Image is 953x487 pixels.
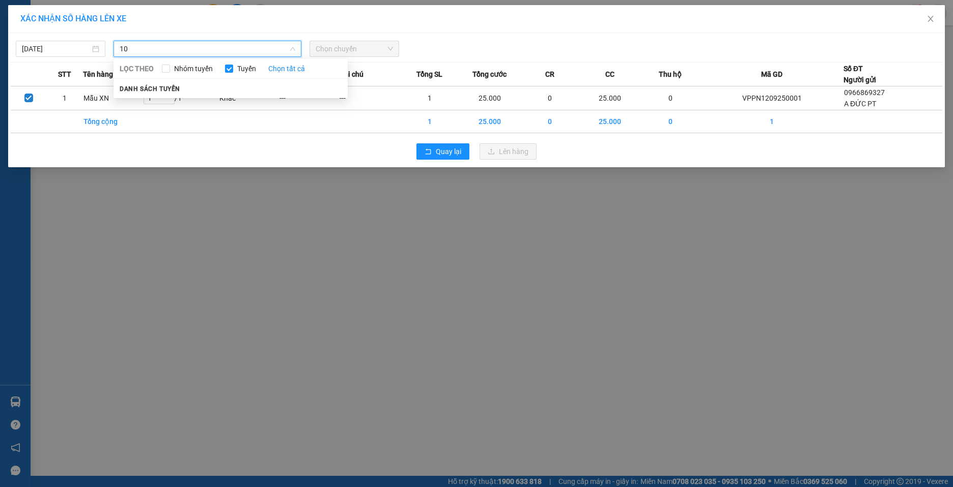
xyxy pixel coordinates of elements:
span: Nhóm tuyến [170,63,217,74]
td: Mẫu XN [83,86,143,110]
td: 0 [520,86,580,110]
td: VPPN1209250001 [700,86,844,110]
span: Danh sách tuyến [114,84,186,94]
span: XÁC NHẬN SỐ HÀNG LÊN XE [20,14,126,23]
td: 0 [520,110,580,133]
span: Tên hàng [83,69,113,80]
button: uploadLên hàng [480,143,537,160]
td: 25.000 [580,86,640,110]
b: GỬI : VP [GEOGRAPHIC_DATA] [13,74,152,108]
td: Khác [219,86,279,110]
div: Số ĐT Người gửi [844,63,876,85]
span: Ghi chú [339,69,363,80]
span: Tổng cước [472,69,507,80]
td: 25.000 [580,110,640,133]
span: close [927,15,935,23]
td: 25.000 [460,86,520,110]
span: CR [545,69,554,80]
td: / 1 [143,86,219,110]
li: Số 10 ngõ 15 Ngọc Hồi, Q.[PERSON_NAME], [GEOGRAPHIC_DATA] [95,25,426,38]
td: 1 [400,86,460,110]
td: 25.000 [460,110,520,133]
span: 0966869327 [844,88,885,97]
span: Quay lại [436,146,461,157]
td: --- [339,86,399,110]
button: Close [916,5,945,34]
input: 12/09/2025 [22,43,90,54]
td: 1 [400,110,460,133]
li: Hotline: 19001155 [95,38,426,50]
td: 1 [700,110,844,133]
span: STT [58,69,71,80]
span: CC [605,69,614,80]
img: logo.jpg [13,13,64,64]
span: rollback [425,148,432,156]
td: 1 [47,86,83,110]
td: --- [279,86,339,110]
a: Chọn tất cả [268,63,305,74]
span: LỌC THEO [120,63,154,74]
td: Tổng cộng [83,110,143,133]
span: down [290,46,296,52]
span: Tuyến [233,63,260,74]
span: Chọn chuyến [316,41,393,56]
button: rollbackQuay lại [416,143,469,160]
td: 0 [640,110,700,133]
td: 0 [640,86,700,110]
span: Tổng SL [416,69,442,80]
span: Thu hộ [659,69,682,80]
span: Mã GD [761,69,782,80]
span: A ĐỨC PT [844,100,876,108]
